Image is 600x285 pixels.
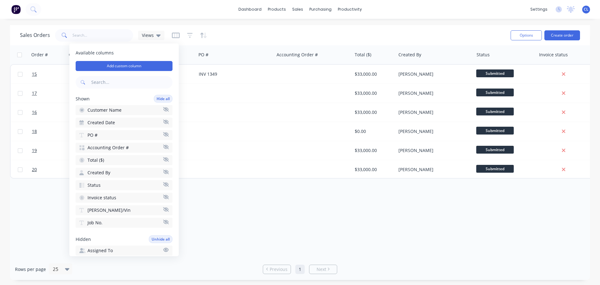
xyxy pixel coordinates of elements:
button: Created Date [76,118,172,128]
span: PO # [87,132,97,138]
h1: Sales Orders [20,32,50,38]
div: [PERSON_NAME] [398,109,468,115]
div: $33,000.00 [355,147,392,154]
button: Unhide all [149,235,172,243]
button: Job No. [76,218,172,228]
div: [PERSON_NAME] [398,147,468,154]
a: 20 [32,160,69,179]
div: sales [289,5,306,14]
div: Created By [398,52,421,58]
span: Submitted [476,127,514,135]
div: productivity [335,5,365,14]
input: Search... [72,29,133,42]
span: Job No. [87,220,102,226]
span: Submitted [476,108,514,115]
div: PO # [198,52,208,58]
span: Next [317,266,326,272]
div: Invoice status [539,52,568,58]
span: 19 [32,147,37,154]
span: Rows per page [15,266,46,272]
button: Customer Name [76,105,172,115]
span: [PERSON_NAME]/Vin [87,207,131,213]
div: products [265,5,289,14]
a: 15 [32,65,69,84]
div: INV 1349 [199,71,268,77]
div: Total ($) [355,52,371,58]
span: Hidden [76,236,91,242]
input: Search... [90,76,172,89]
button: Hide all [154,95,172,103]
span: Total ($) [87,157,104,163]
span: Available columns [76,50,172,56]
ul: Pagination [260,265,340,274]
span: Submitted [476,165,514,173]
span: 20 [32,166,37,173]
span: Status [87,182,101,188]
a: 19 [32,141,69,160]
a: dashboard [235,5,265,14]
span: Submitted [476,69,514,77]
span: Created By [87,170,110,176]
a: Page 1 is your current page [295,265,305,274]
button: Add custom column [76,61,172,71]
span: Submitted [476,146,514,154]
button: Create order [544,30,580,40]
span: Invoice status [87,195,116,201]
a: Next page [309,266,337,272]
a: Previous page [263,266,291,272]
button: PO # [76,130,172,140]
div: [PERSON_NAME] [398,128,468,135]
span: CL [584,7,588,12]
div: $33,000.00 [355,90,392,96]
span: 15 [32,71,37,77]
span: Assigned To [87,247,113,254]
span: Views [142,32,154,38]
div: purchasing [306,5,335,14]
span: 18 [32,128,37,135]
div: $0.00 [355,128,392,135]
div: $33,000.00 [355,166,392,173]
a: 16 [32,103,69,122]
button: Options [511,30,542,40]
span: Submitted [476,89,514,96]
span: Shown [76,96,90,102]
div: Customer Name [69,52,103,58]
div: [PERSON_NAME] [398,90,468,96]
span: Customer Name [87,107,122,113]
button: Status [76,180,172,190]
button: Created By [76,168,172,178]
a: 18 [32,122,69,141]
a: 17 [32,84,69,103]
span: 17 [32,90,37,96]
div: [PERSON_NAME] [398,166,468,173]
span: Accounting Order # [87,145,129,151]
button: Accounting Order # [76,143,172,153]
span: Created Date [87,120,115,126]
button: [PERSON_NAME]/Vin [76,205,172,215]
div: Order # [31,52,48,58]
button: Assigned To [76,246,172,256]
span: Previous [270,266,287,272]
img: Factory [11,5,21,14]
button: Total ($) [76,155,172,165]
div: $33,000.00 [355,109,392,115]
button: Invoice status [76,193,172,203]
span: 16 [32,109,37,115]
div: $33,000.00 [355,71,392,77]
div: Status [477,52,490,58]
div: [PERSON_NAME] [398,71,468,77]
div: Accounting Order # [277,52,318,58]
div: settings [527,5,551,14]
